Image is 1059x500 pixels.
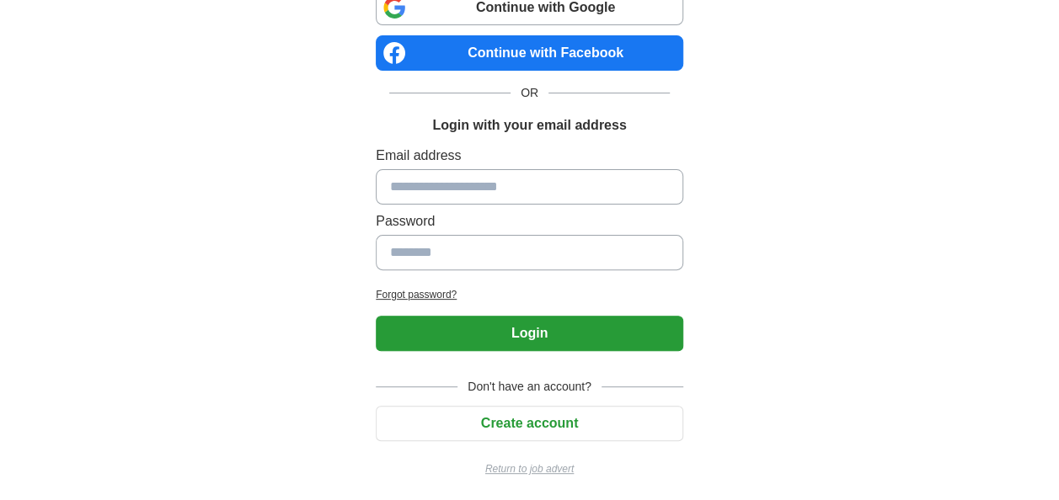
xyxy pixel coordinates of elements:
[432,115,626,136] h1: Login with your email address
[376,146,683,166] label: Email address
[376,416,683,430] a: Create account
[376,461,683,476] a: Return to job advert
[376,406,683,441] button: Create account
[511,84,548,102] span: OR
[376,211,683,231] label: Password
[376,316,683,351] button: Login
[376,287,683,302] a: Forgot password?
[457,378,602,396] span: Don't have an account?
[376,35,683,71] a: Continue with Facebook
